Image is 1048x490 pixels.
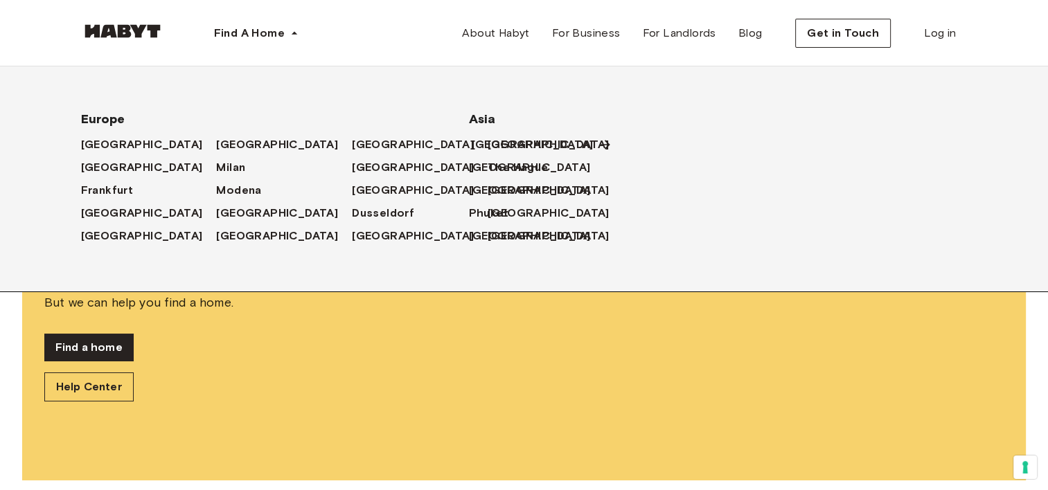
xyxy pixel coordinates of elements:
span: [GEOGRAPHIC_DATA] [469,182,591,199]
button: Your consent preferences for tracking technologies [1013,455,1037,479]
span: Modena [216,182,261,199]
a: [GEOGRAPHIC_DATA] [469,182,605,199]
img: Habyt [81,24,164,38]
a: For Landlords [631,19,727,47]
span: [GEOGRAPHIC_DATA] [81,159,203,176]
span: [GEOGRAPHIC_DATA] [216,205,338,221]
button: Get in Touch [795,19,891,48]
a: Modena [216,182,275,199]
a: [GEOGRAPHIC_DATA] [352,182,488,199]
a: [GEOGRAPHIC_DATA] [469,228,605,244]
span: Europe [81,111,425,127]
a: [GEOGRAPHIC_DATA] [216,228,352,244]
a: Dusseldorf [352,205,428,221]
span: [GEOGRAPHIC_DATA] [81,136,203,153]
span: Milan [216,159,245,176]
span: [GEOGRAPHIC_DATA] [469,159,591,176]
span: For Business [552,25,621,42]
a: [GEOGRAPHIC_DATA] [81,136,217,153]
span: [GEOGRAPHIC_DATA] [216,136,338,153]
a: [GEOGRAPHIC_DATA] [488,136,623,153]
a: [GEOGRAPHIC_DATA] [81,228,217,244]
span: [GEOGRAPHIC_DATA] [352,159,474,176]
a: Phuket [469,205,522,221]
a: [GEOGRAPHIC_DATA] [488,228,623,244]
span: About Habyt [462,25,529,42]
a: About Habyt [451,19,540,47]
a: [GEOGRAPHIC_DATA] [472,136,607,153]
a: [GEOGRAPHIC_DATA] [216,205,352,221]
a: Milan [216,159,259,176]
span: [GEOGRAPHIC_DATA] [488,205,610,221]
span: Find A Home [214,25,285,42]
a: [GEOGRAPHIC_DATA] [352,228,488,244]
a: [GEOGRAPHIC_DATA] [216,136,352,153]
span: [GEOGRAPHIC_DATA] [352,228,474,244]
span: Frankfurt [81,182,134,199]
span: [GEOGRAPHIC_DATA] [81,228,203,244]
span: [GEOGRAPHIC_DATA] [352,136,474,153]
a: [GEOGRAPHIC_DATA] [488,182,623,199]
span: But we can help you find a home. [44,293,1004,311]
a: Frankfurt [81,182,148,199]
button: Find A Home [203,19,310,47]
a: [GEOGRAPHIC_DATA] [469,159,605,176]
span: Get in Touch [807,25,879,42]
span: [GEOGRAPHIC_DATA] [81,205,203,221]
span: [GEOGRAPHIC_DATA] [469,228,591,244]
a: Help Center [44,372,134,401]
span: Log in [924,25,956,42]
a: [GEOGRAPHIC_DATA] [488,205,623,221]
span: Dusseldorf [352,205,414,221]
a: [GEOGRAPHIC_DATA] [81,205,217,221]
a: [GEOGRAPHIC_DATA] [352,136,488,153]
span: [GEOGRAPHIC_DATA] [472,136,594,153]
a: [GEOGRAPHIC_DATA] [352,159,488,176]
span: For Landlords [642,25,716,42]
span: [GEOGRAPHIC_DATA] [216,228,338,244]
span: [GEOGRAPHIC_DATA] [352,182,474,199]
a: Find a home [44,334,134,361]
a: For Business [541,19,632,47]
span: Blog [738,25,763,42]
span: Phuket [469,205,508,221]
a: Blog [727,19,774,47]
span: Asia [469,111,580,127]
a: [GEOGRAPHIC_DATA] [81,159,217,176]
a: Log in [913,19,967,47]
